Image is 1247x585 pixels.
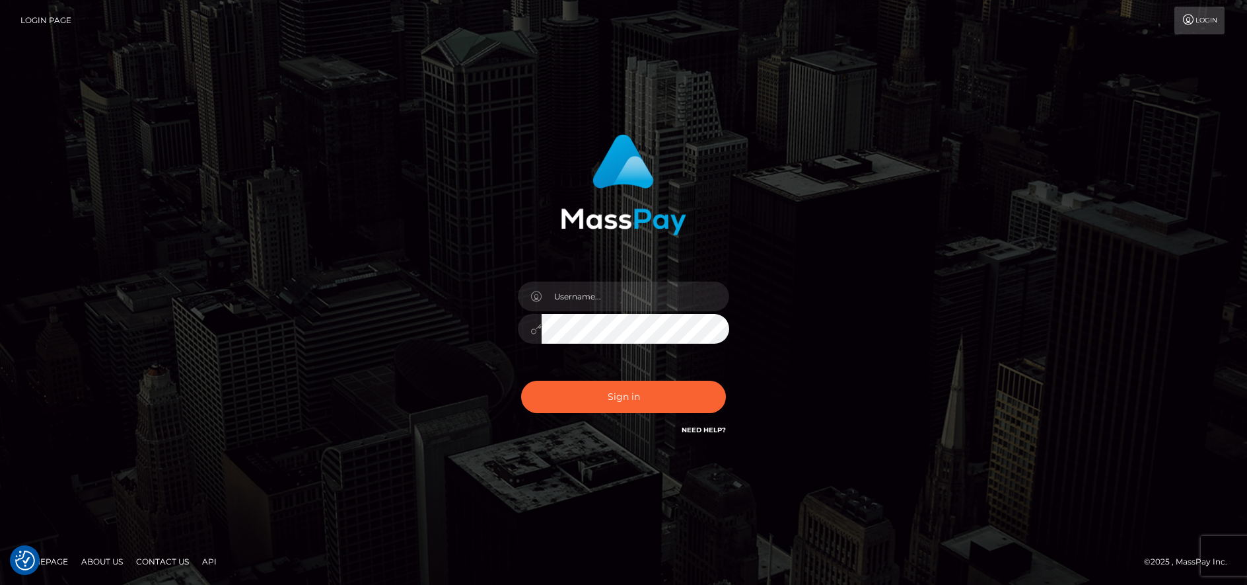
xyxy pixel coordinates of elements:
button: Consent Preferences [15,551,35,570]
img: MassPay Login [561,134,686,235]
a: Homepage [15,551,73,572]
a: API [197,551,222,572]
a: Login [1174,7,1225,34]
input: Username... [542,282,729,311]
img: Revisit consent button [15,551,35,570]
div: © 2025 , MassPay Inc. [1144,555,1237,569]
a: Login Page [20,7,71,34]
a: About Us [76,551,128,572]
button: Sign in [521,381,726,413]
a: Need Help? [682,426,726,434]
a: Contact Us [131,551,194,572]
